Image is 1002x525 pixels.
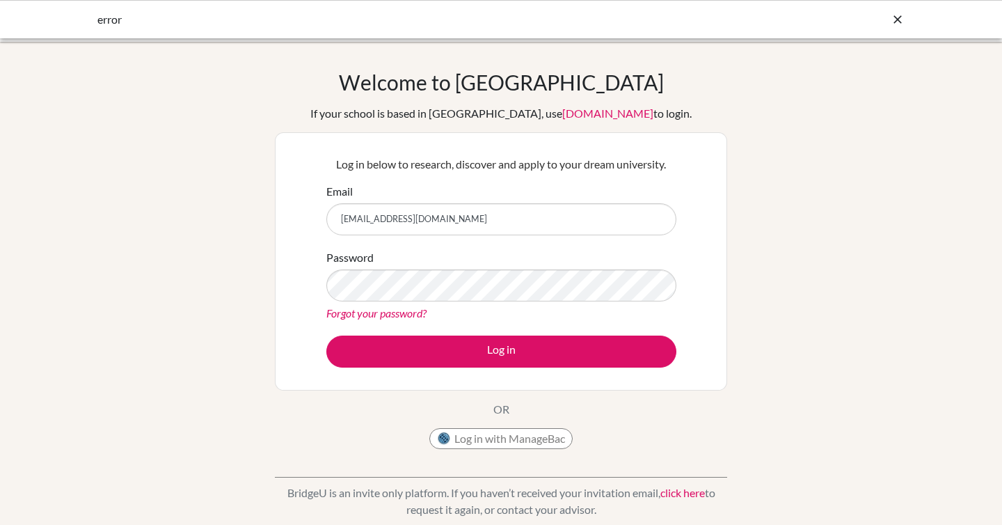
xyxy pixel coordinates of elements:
[493,401,509,418] p: OR
[326,306,427,320] a: Forgot your password?
[326,183,353,200] label: Email
[326,156,676,173] p: Log in below to research, discover and apply to your dream university.
[326,336,676,368] button: Log in
[275,485,727,518] p: BridgeU is an invite only platform. If you haven’t received your invitation email, to request it ...
[97,11,696,28] div: error
[660,486,705,499] a: click here
[562,107,653,120] a: [DOMAIN_NAME]
[429,428,573,449] button: Log in with ManageBac
[310,105,692,122] div: If your school is based in [GEOGRAPHIC_DATA], use to login.
[339,70,664,95] h1: Welcome to [GEOGRAPHIC_DATA]
[326,249,374,266] label: Password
